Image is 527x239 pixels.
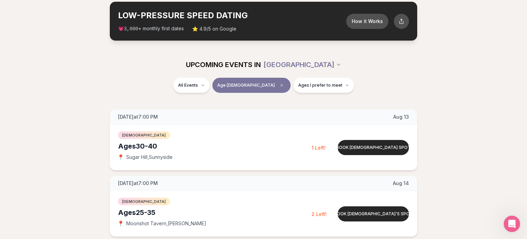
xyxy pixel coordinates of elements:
[293,78,354,93] button: Ages I prefer to meet
[278,81,286,89] span: Clear age
[393,113,409,120] span: Aug 13
[173,78,210,93] button: All Events
[212,78,291,93] button: Age [DEMOGRAPHIC_DATA]Clear age
[346,14,388,29] button: How it Works
[124,26,138,32] span: 3,000
[118,154,124,160] span: 📍
[118,221,124,226] span: 📍
[126,220,206,227] span: Moonshot Tavern , [PERSON_NAME]
[312,211,327,217] span: 2 Left!
[118,25,184,32] span: 💗 + monthly first dates
[178,83,198,88] span: All Events
[298,83,342,88] span: Ages I prefer to meet
[118,198,170,205] span: [DEMOGRAPHIC_DATA]
[186,60,261,69] span: UPCOMING EVENTS IN
[217,83,275,88] span: Age [DEMOGRAPHIC_DATA]
[118,141,312,151] div: Ages 30-40
[263,57,341,72] button: [GEOGRAPHIC_DATA]
[118,208,312,217] div: Ages 25-35
[312,145,326,151] span: 1 Left!
[118,131,170,139] span: [DEMOGRAPHIC_DATA]
[192,25,236,32] span: ⭐ 4.9/5 on Google
[118,113,158,120] span: [DATE] at 7:00 PM
[504,216,520,232] iframe: Intercom live chat
[118,10,346,21] h2: LOW-PRESSURE SPEED DATING
[393,180,409,187] span: Aug 14
[338,140,409,155] button: Book [DEMOGRAPHIC_DATA] spot
[118,180,158,187] span: [DATE] at 7:00 PM
[338,206,409,221] button: Book [DEMOGRAPHIC_DATA]'s spot
[126,154,173,161] span: Sugar Hill , Sunnyside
